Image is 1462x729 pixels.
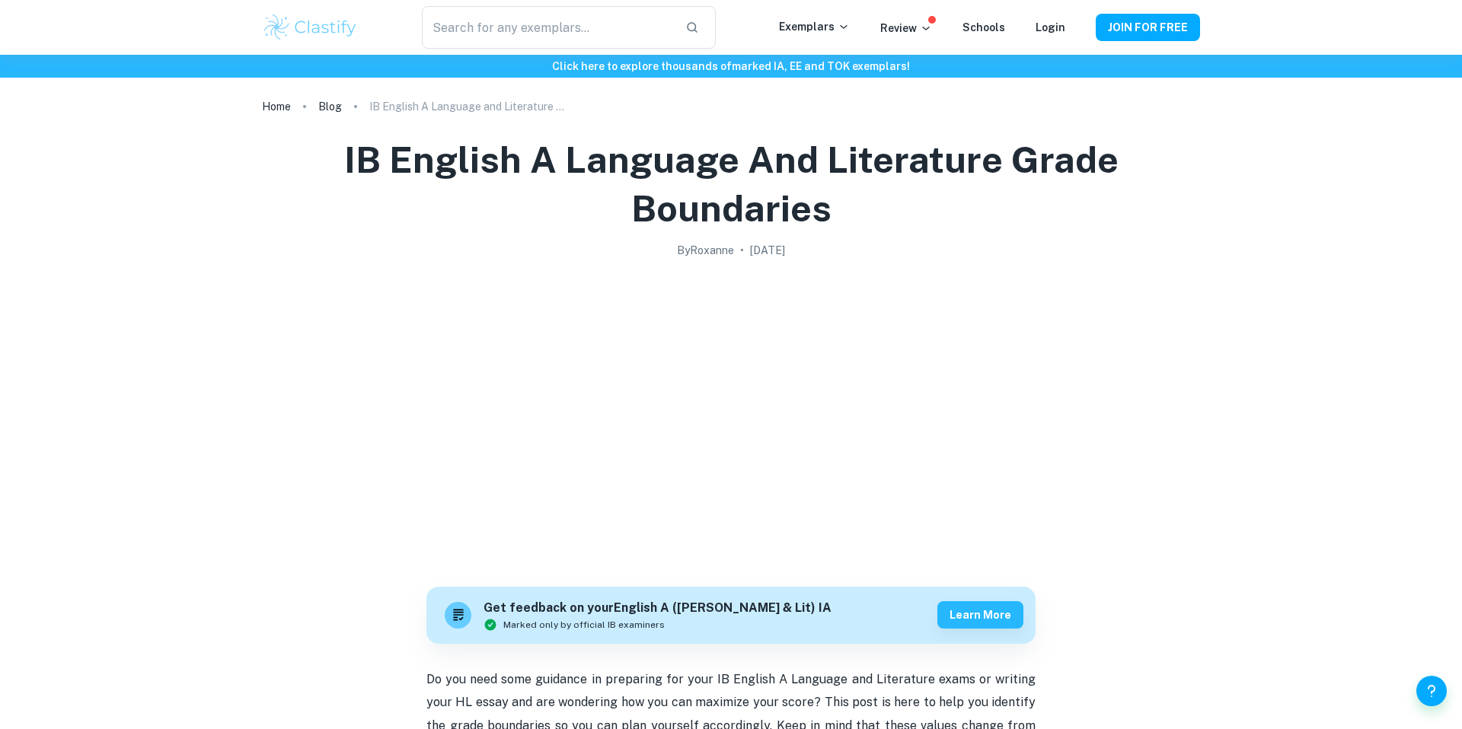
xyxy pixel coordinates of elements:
[760,695,814,709] span: our score
[503,618,665,632] span: Marked only by official IB examiners
[318,96,342,117] a: Blog
[962,21,1005,33] a: Schools
[422,6,673,49] input: Search for any exemplars...
[280,135,1182,233] h1: IB English A Language and Literature Grade Boundaries
[3,58,1459,75] h6: Click here to explore thousands of marked IA, EE and TOK exemplars !
[426,265,1036,569] img: IB English A Language and Literature Grade Boundaries cover image
[262,12,359,43] img: Clastify logo
[369,98,567,115] p: IB English A Language and Literature Grade Boundaries
[1036,21,1065,33] a: Login
[677,242,734,259] h2: By Roxanne
[750,242,785,259] h2: [DATE]
[1096,14,1200,41] button: JOIN FOR FREE
[740,242,744,259] p: •
[262,96,291,117] a: Home
[779,18,850,35] p: Exemplars
[880,20,932,37] p: Review
[484,599,832,618] h6: Get feedback on your English A ([PERSON_NAME] & Lit) IA
[426,587,1036,644] a: Get feedback on yourEnglish A ([PERSON_NAME] & Lit) IAMarked only by official IB examinersLearn more
[1416,676,1447,706] button: Help and Feedback
[937,601,1023,629] button: Learn more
